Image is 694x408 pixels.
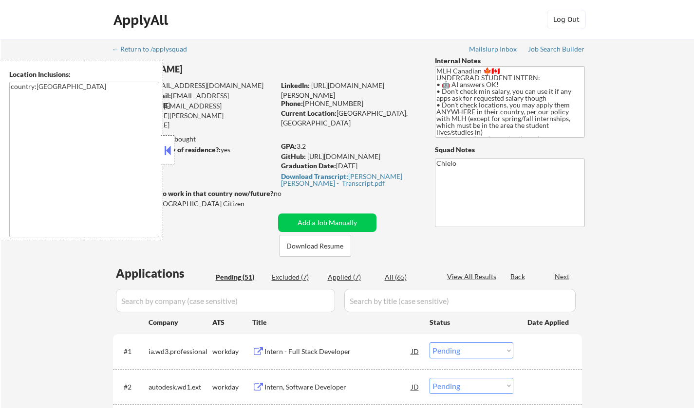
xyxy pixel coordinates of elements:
[264,347,412,356] div: Intern - Full Stack Developer
[344,289,576,312] input: Search by title (case sensitive)
[385,272,433,282] div: All (65)
[411,342,420,360] div: JD
[212,318,252,327] div: ATS
[510,272,526,282] div: Back
[113,101,275,130] div: [EMAIL_ADDRESS][DOMAIN_NAME][PERSON_NAME][DOMAIN_NAME]
[113,63,313,75] div: [PERSON_NAME]
[212,347,252,356] div: workday
[112,45,196,55] a: ← Return to /applysquad
[149,318,212,327] div: Company
[281,173,416,187] a: Download Transcript:[PERSON_NAME] [PERSON_NAME] - Transcript.pdf
[279,235,351,257] button: Download Resume
[274,189,301,198] div: no
[252,318,420,327] div: Title
[216,272,264,282] div: Pending (51)
[281,172,348,180] strong: Download Transcript:
[149,347,212,356] div: ia.wd3.professional
[278,213,376,232] button: Add a Job Manually
[281,142,420,151] div: 3.2
[469,46,518,53] div: Mailslurp Inbox
[113,134,275,144] div: 0 sent / 200 bought
[264,382,412,392] div: Intern, Software Developer
[281,173,416,187] div: [PERSON_NAME] [PERSON_NAME] - Transcript.pdf
[281,152,306,160] strong: GitHub:
[281,99,303,107] strong: Phone:
[113,81,275,90] div: [EMAIL_ADDRESS][DOMAIN_NAME]
[9,70,159,79] div: Location Inclusions:
[307,152,380,160] a: [URL][DOMAIN_NAME]
[527,318,570,327] div: Date Applied
[281,81,384,99] a: [URL][DOMAIN_NAME][PERSON_NAME]
[281,142,297,150] strong: GPA:
[411,378,420,395] div: JD
[281,109,337,117] strong: Current Location:
[555,272,570,282] div: Next
[149,382,212,392] div: autodesk.wd1.ext
[281,81,310,89] strong: LinkedIn:
[430,313,513,331] div: Status
[281,161,419,171] div: [DATE]
[528,46,585,53] div: Job Search Builder
[116,289,335,312] input: Search by company (case sensitive)
[547,10,586,29] button: Log Out
[281,99,419,108] div: [PHONE_NUMBER]
[113,12,171,28] div: ApplyAll
[124,347,141,356] div: #1
[113,91,275,110] div: [EMAIL_ADDRESS][DOMAIN_NAME]
[281,108,419,127] div: [GEOGRAPHIC_DATA], [GEOGRAPHIC_DATA]
[528,45,585,55] a: Job Search Builder
[212,382,252,392] div: workday
[469,45,518,55] a: Mailslurp Inbox
[435,145,585,155] div: Squad Notes
[113,145,272,155] div: yes
[328,272,376,282] div: Applied (7)
[113,199,278,209] div: Yes, I am a [DEMOGRAPHIC_DATA] Citizen
[116,267,212,279] div: Applications
[281,161,336,170] strong: Graduation Date:
[124,382,141,392] div: #2
[447,272,499,282] div: View All Results
[435,56,585,66] div: Internal Notes
[272,272,320,282] div: Excluded (7)
[113,189,275,197] strong: Will need Visa to work in that country now/future?:
[112,46,196,53] div: ← Return to /applysquad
